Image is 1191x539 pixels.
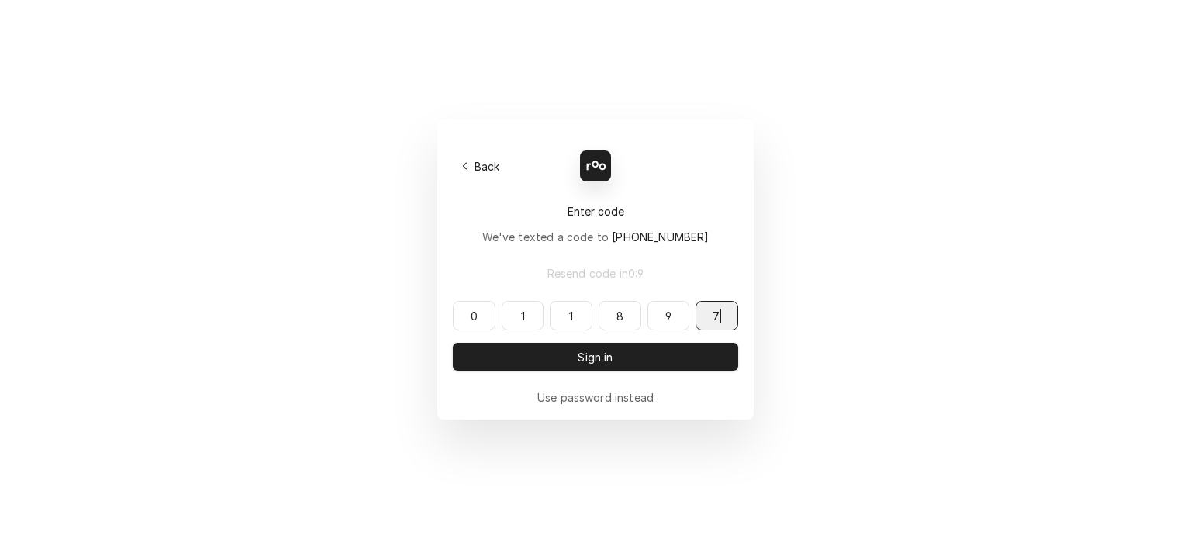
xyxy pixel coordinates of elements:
[544,265,647,282] span: Resend code in 0 : 9
[471,158,503,174] span: Back
[453,343,738,371] button: Sign in
[453,259,738,287] button: Resend code in0:9
[612,230,709,244] span: [PHONE_NUMBER]
[482,229,709,245] div: We've texted a code
[597,230,709,244] span: to
[537,389,654,406] a: Go to Email and password form
[575,349,616,365] span: Sign in
[453,203,738,219] div: Enter code
[453,155,509,177] button: Back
